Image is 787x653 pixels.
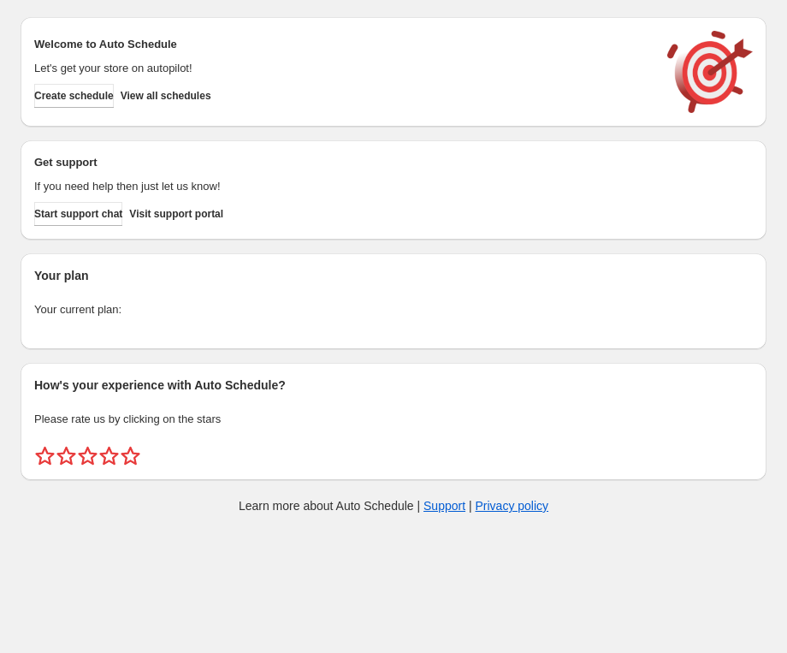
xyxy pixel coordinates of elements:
a: Support [423,499,465,513]
h2: Your plan [34,267,753,284]
a: Start support chat [34,202,122,226]
button: View all schedules [121,84,211,108]
span: Visit support portal [129,207,223,221]
h2: Get support [34,154,650,171]
p: If you need help then just let us know! [34,178,650,195]
span: Create schedule [34,89,114,103]
p: Learn more about Auto Schedule | | [239,497,548,514]
button: Create schedule [34,84,114,108]
h2: Welcome to Auto Schedule [34,36,650,53]
p: Your current plan: [34,301,753,318]
a: Privacy policy [476,499,549,513]
p: Let's get your store on autopilot! [34,60,650,77]
p: Please rate us by clicking on the stars [34,411,753,428]
h2: How's your experience with Auto Schedule? [34,377,753,394]
a: Visit support portal [129,202,223,226]
span: Start support chat [34,207,122,221]
span: View all schedules [121,89,211,103]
